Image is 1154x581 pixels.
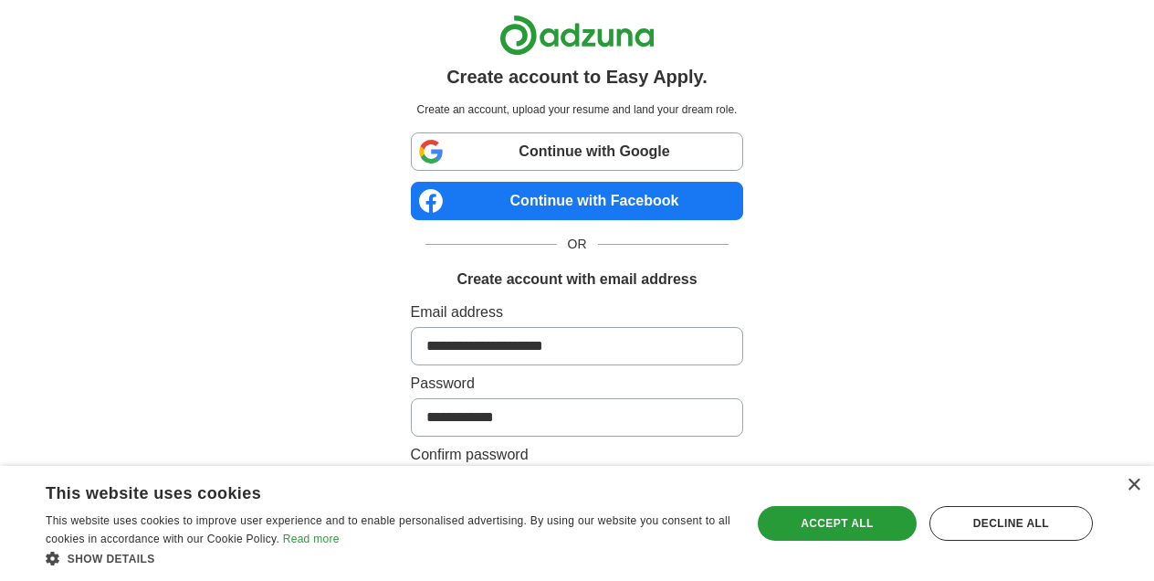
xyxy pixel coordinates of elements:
[414,101,740,118] p: Create an account, upload your resume and land your dream role.
[929,506,1093,541] div: Decline all
[283,533,340,545] a: Read more, opens a new window
[456,269,697,290] h1: Create account with email address
[46,477,685,504] div: This website uses cookies
[46,549,730,567] div: Show details
[557,235,598,254] span: OR
[411,132,744,171] a: Continue with Google
[46,514,730,545] span: This website uses cookies to improve user experience and to enable personalised advertising. By u...
[411,182,744,220] a: Continue with Facebook
[411,444,744,466] label: Confirm password
[758,506,917,541] div: Accept all
[411,301,744,323] label: Email address
[1127,479,1140,492] div: Close
[499,15,655,56] img: Adzuna logo
[446,63,708,90] h1: Create account to Easy Apply.
[411,373,744,395] label: Password
[68,553,155,565] span: Show details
